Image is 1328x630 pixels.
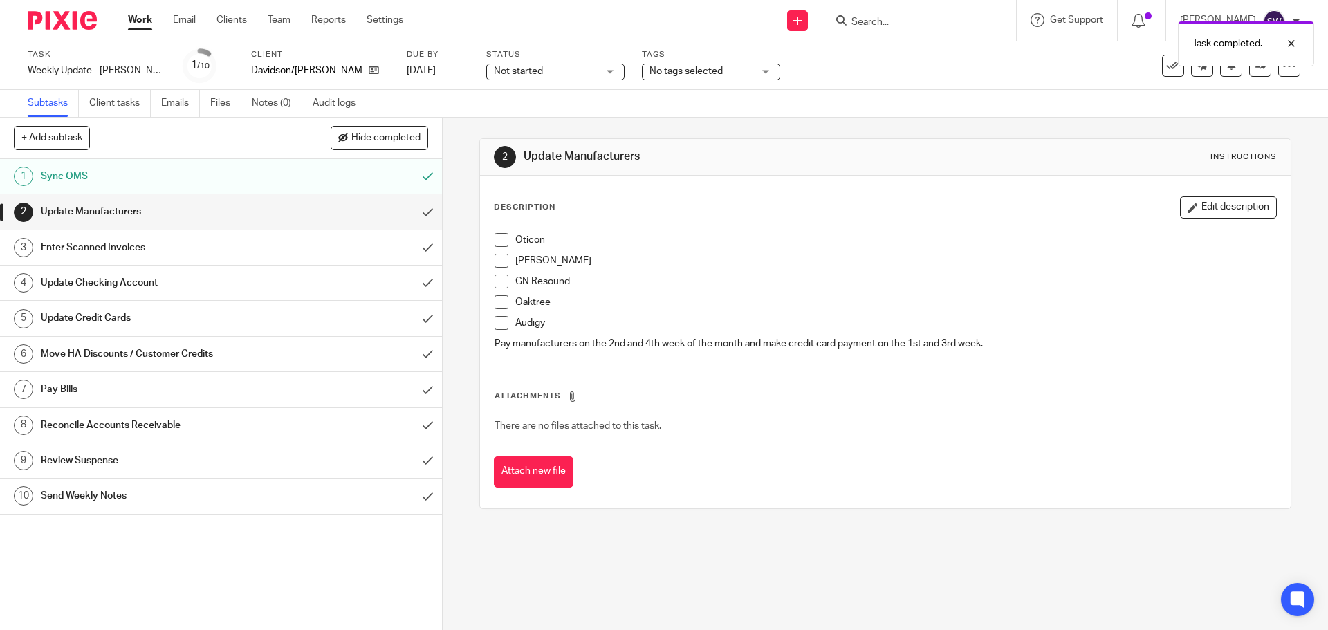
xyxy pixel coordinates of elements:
div: Weekly Update - Davidson-Calkins [28,64,166,77]
a: Clients [216,13,247,27]
p: Task completed. [1192,37,1262,50]
p: Oticon [515,233,1275,247]
div: 1 [14,167,33,186]
a: Emails [161,90,200,117]
a: Client tasks [89,90,151,117]
h1: Move HA Discounts / Customer Credits [41,344,280,364]
h1: Pay Bills [41,379,280,400]
span: [DATE] [407,66,436,75]
div: Instructions [1210,151,1277,163]
div: 4 [14,273,33,293]
small: /10 [197,62,210,70]
p: Oaktree [515,295,1275,309]
p: Audigy [515,316,1275,330]
p: [PERSON_NAME] [515,254,1275,268]
div: 10 [14,486,33,506]
button: Edit description [1180,196,1277,219]
div: 8 [14,416,33,435]
p: Description [494,202,555,213]
a: Files [210,90,241,117]
div: Weekly Update - [PERSON_NAME] [28,64,166,77]
div: 2 [14,203,33,222]
span: Hide completed [351,133,421,144]
a: Team [268,13,290,27]
button: + Add subtask [14,126,90,149]
p: Davidson/[PERSON_NAME] [251,64,362,77]
a: Subtasks [28,90,79,117]
button: Attach new file [494,456,573,488]
p: Pay manufacturers on the 2nd and 4th week of the month and make credit card payment on the 1st an... [495,337,1275,351]
div: 6 [14,344,33,364]
h1: Update Credit Cards [41,308,280,328]
label: Due by [407,49,469,60]
div: 5 [14,309,33,328]
a: Audit logs [313,90,366,117]
span: Attachments [495,392,561,400]
span: There are no files attached to this task. [495,421,661,431]
h1: Enter Scanned Invoices [41,237,280,258]
h1: Send Weekly Notes [41,485,280,506]
h1: Review Suspense [41,450,280,471]
label: Task [28,49,166,60]
div: 1 [191,57,210,73]
a: Reports [311,13,346,27]
div: 3 [14,238,33,257]
h1: Update Manufacturers [41,201,280,222]
img: Pixie [28,11,97,30]
label: Status [486,49,625,60]
h1: Sync OMS [41,166,280,187]
p: GN Resound [515,275,1275,288]
h1: Update Checking Account [41,272,280,293]
a: Work [128,13,152,27]
div: 7 [14,380,33,399]
span: Not started [494,66,543,76]
span: No tags selected [649,66,723,76]
a: Notes (0) [252,90,302,117]
h1: Reconcile Accounts Receivable [41,415,280,436]
label: Tags [642,49,780,60]
h1: Update Manufacturers [524,149,915,164]
button: Hide completed [331,126,428,149]
img: svg%3E [1263,10,1285,32]
a: Settings [367,13,403,27]
label: Client [251,49,389,60]
a: Email [173,13,196,27]
div: 9 [14,451,33,470]
div: 2 [494,146,516,168]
